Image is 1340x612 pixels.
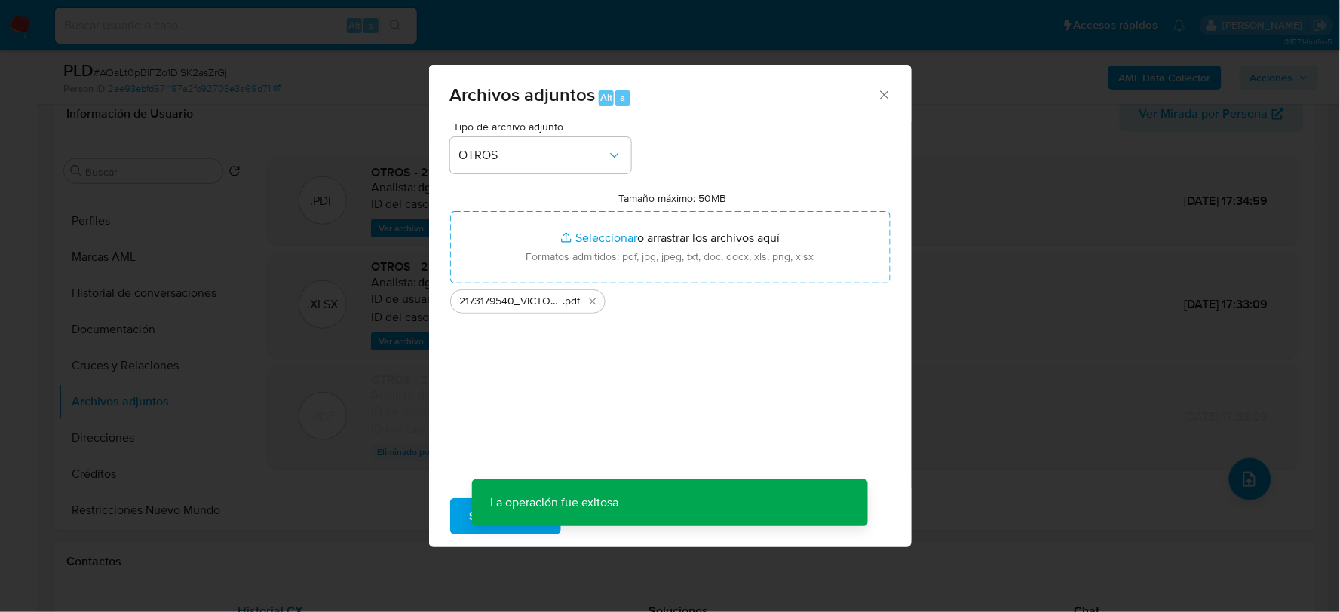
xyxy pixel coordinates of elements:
span: Tipo de archivo adjunto [454,121,635,132]
span: a [621,90,626,105]
span: Subir archivo [470,500,541,533]
span: OTROS [459,148,607,163]
ul: Archivos seleccionados [450,283,891,314]
button: Eliminar 2173179540_VICTOR CID_AGO2025..pdf [584,292,602,311]
p: La operación fue exitosa [472,479,636,526]
button: OTROS [450,137,631,173]
button: Cerrar [877,87,891,101]
span: Alt [600,90,612,105]
span: Cancelar [587,500,636,533]
button: Subir archivo [450,498,561,534]
span: Archivos adjuntos [450,81,596,108]
span: 2173179540_VICTOR CID_AGO2025. [460,294,563,309]
label: Tamaño máximo: 50MB [618,191,726,205]
span: .pdf [563,294,581,309]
